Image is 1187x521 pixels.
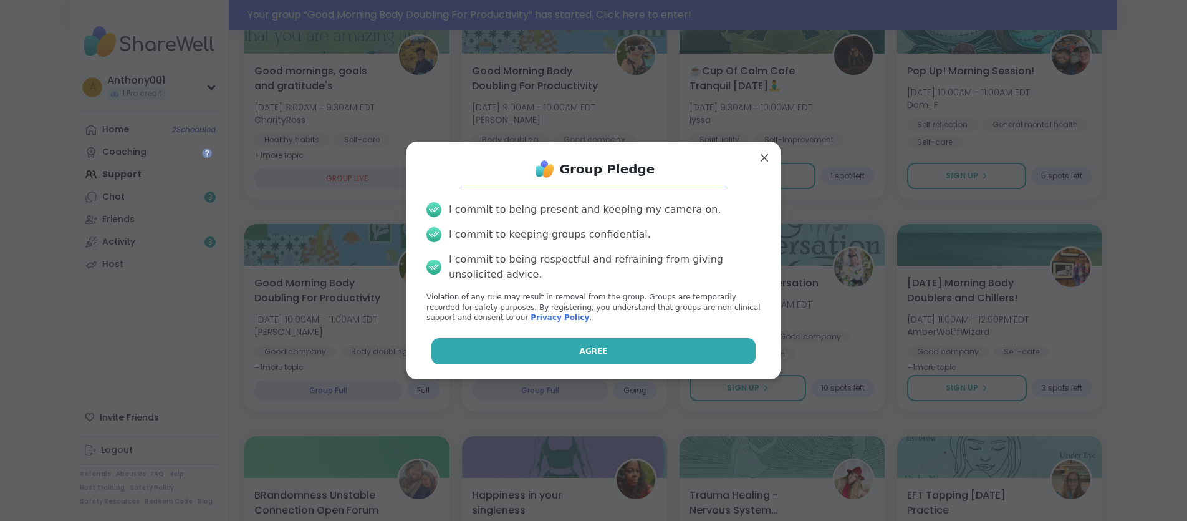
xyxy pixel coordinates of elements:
[449,202,721,217] div: I commit to being present and keeping my camera on.
[449,252,761,282] div: I commit to being respectful and refraining from giving unsolicited advice.
[426,292,761,323] p: Violation of any rule may result in removal from the group. Groups are temporarily recorded for s...
[449,227,651,242] div: I commit to keeping groups confidential.
[202,148,212,158] iframe: Spotlight
[532,157,557,182] img: ShareWell Logo
[431,338,756,364] button: Agree
[580,346,608,357] span: Agree
[531,313,589,322] a: Privacy Policy
[560,160,655,178] h1: Group Pledge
